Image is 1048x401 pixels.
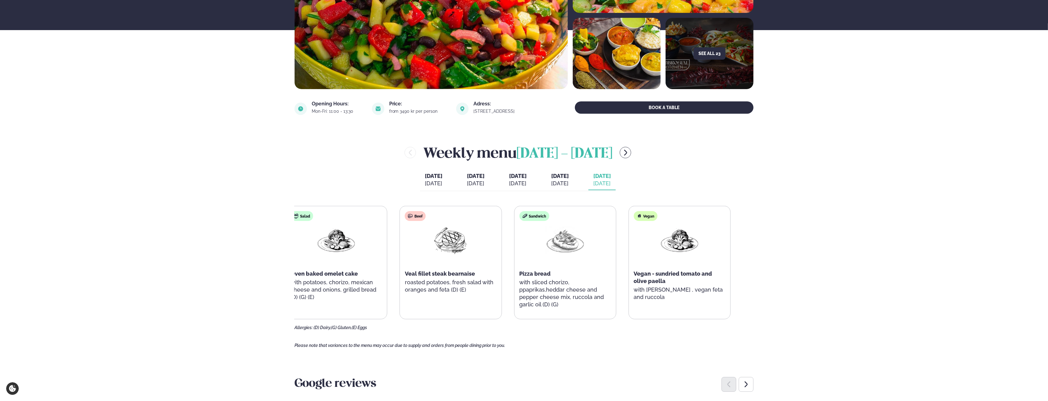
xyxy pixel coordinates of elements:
div: from 3490 kr per person [389,109,449,114]
span: [DATE] [467,173,484,179]
button: [DATE] [DATE] [462,170,489,190]
button: menu-btn-left [405,147,416,158]
p: roasted potatoes, fresh salad with oranges and feta (D) (E) [405,279,496,293]
span: (G) Gluten, [331,325,352,330]
button: [DATE] [DATE] [588,170,616,190]
div: Beef [405,211,426,221]
img: Vegan.svg [637,214,642,218]
span: Vegan - sundried tomato and olive paella [634,270,712,284]
span: Oven baked omelet cake [291,270,358,277]
img: salad.svg [294,214,299,218]
img: beef.svg [408,214,413,218]
img: Vegan.png [660,226,699,254]
img: sandwich-new-16px.svg [522,214,527,218]
button: [DATE] [DATE] [504,170,532,190]
span: [DATE] [551,172,569,180]
div: Salad [291,211,313,221]
div: [DATE] [509,180,527,187]
div: Sandwich [519,211,549,221]
div: Price: [389,101,449,106]
div: [DATE] [593,180,611,187]
div: Adress: [473,101,526,106]
img: image alt [573,18,661,89]
div: Vegan [634,211,657,221]
span: Veal fillet steak bearnaise [405,270,475,277]
span: Allergies: [295,325,313,330]
p: with sliced chorizo, ppaprikas,heddar cheese and pepper cheese mix, ruccola and garlic oil (D) (G) [519,279,611,308]
span: [DATE] [509,173,527,179]
div: [DATE] [467,180,484,187]
div: Opening Hours: [312,101,365,106]
div: Next slide [739,377,753,392]
div: [DATE] [551,180,569,187]
p: with [PERSON_NAME] , vegan feta and ruccola [634,286,725,301]
button: See all 23 [694,47,726,60]
div: Mon-Fri: 11:00 - 13:30 [312,109,365,114]
button: [DATE] [DATE] [546,170,574,190]
p: with potatoes, chorizo, mexican cheese and onions, grilled bread (D) (G) (E) [291,279,382,301]
span: [DATE] [425,173,442,179]
span: (D) Dairy, [314,325,331,330]
h3: Google reviews [295,377,753,391]
h2: Weekly menu [423,143,612,163]
span: Please note that variances to the menu may occur due to supply and orders from people dining prio... [295,343,505,348]
a: link [473,108,526,115]
img: Pizza-Bread.png [545,226,585,254]
img: Vegan.png [317,226,356,254]
img: image alt [295,103,307,115]
img: image alt [372,103,384,115]
img: image alt [456,103,469,115]
button: menu-btn-right [620,147,631,158]
button: BOOK A TABLE [575,101,753,114]
span: [DATE] - [DATE] [516,147,612,161]
button: [DATE] [DATE] [420,170,447,190]
span: (E) Eggs [352,325,367,330]
span: Pizza bread [519,270,551,277]
a: Cookie settings [6,382,19,395]
div: Previous slide [722,377,736,392]
div: [DATE] [425,180,442,187]
span: [DATE] [593,173,611,179]
img: Beef-Meat.png [431,226,470,254]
